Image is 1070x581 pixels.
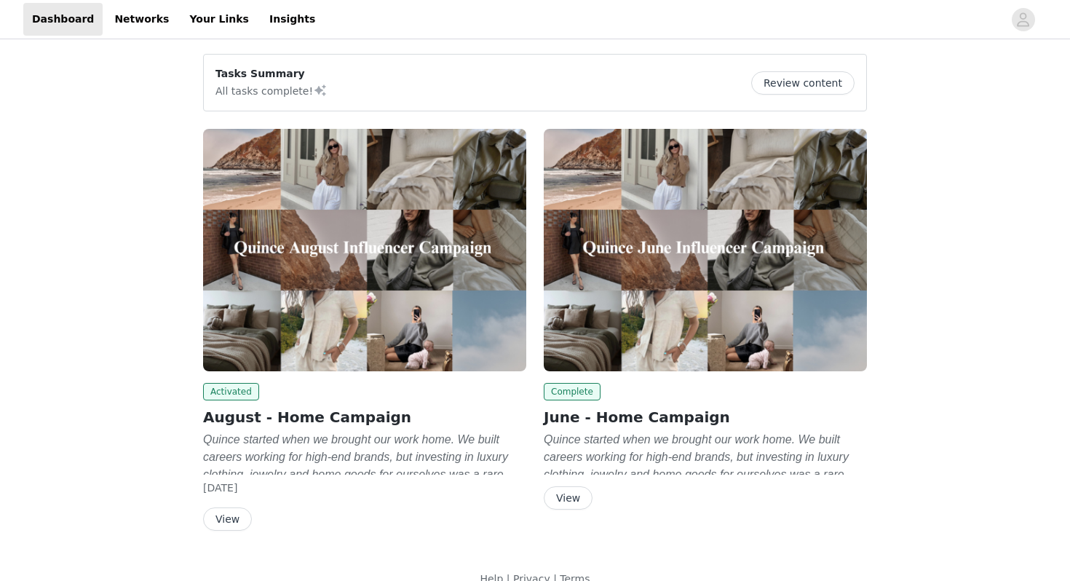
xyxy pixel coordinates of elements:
button: View [203,507,252,531]
p: All tasks complete! [215,82,328,99]
a: View [544,493,593,504]
h2: June - Home Campaign [544,406,867,428]
span: Activated [203,383,259,400]
span: [DATE] [203,482,237,494]
div: avatar [1016,8,1030,31]
a: Dashboard [23,3,103,36]
a: Networks [106,3,178,36]
img: Quince [544,129,867,371]
em: Quince started when we brought our work home. We built careers working for high-end brands, but i... [203,433,513,533]
p: Tasks Summary [215,66,328,82]
img: Quince [203,129,526,371]
span: Complete [544,383,601,400]
a: View [203,514,252,525]
button: View [544,486,593,510]
a: Your Links [181,3,258,36]
h2: August - Home Campaign [203,406,526,428]
a: Insights [261,3,324,36]
button: Review content [751,71,855,95]
em: Quince started when we brought our work home. We built careers working for high-end brands, but i... [544,433,854,533]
